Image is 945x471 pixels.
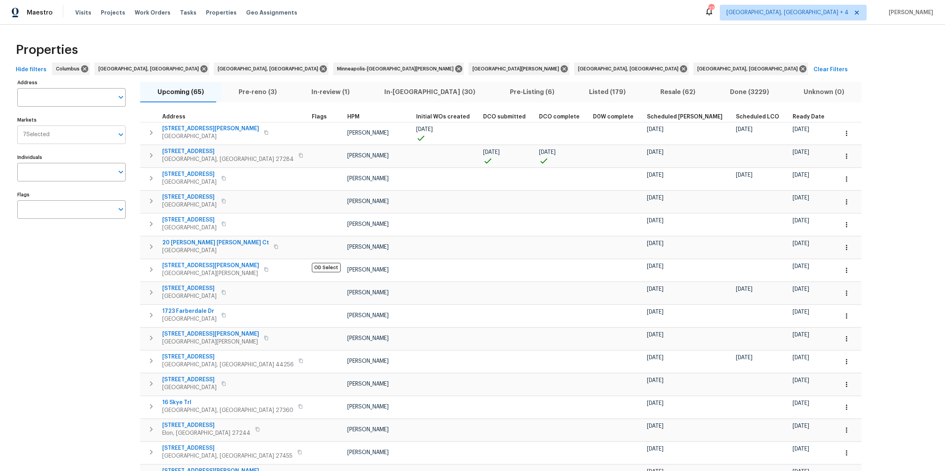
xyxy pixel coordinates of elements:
[483,150,500,155] span: [DATE]
[697,65,801,73] span: [GEOGRAPHIC_DATA], [GEOGRAPHIC_DATA]
[793,286,809,292] span: [DATE]
[793,241,809,246] span: [DATE]
[539,114,580,120] span: DCO complete
[793,446,809,452] span: [DATE]
[793,150,809,155] span: [DATE]
[647,378,663,383] span: [DATE]
[793,332,809,338] span: [DATE]
[647,264,663,269] span: [DATE]
[162,307,217,315] span: 1723 Farberdale Dr
[793,195,809,201] span: [DATE]
[793,218,809,223] span: [DATE]
[162,133,259,140] span: [GEOGRAPHIC_DATA]
[162,155,294,163] span: [GEOGRAPHIC_DATA], [GEOGRAPHIC_DATA] 27284
[17,155,126,160] label: Individuals
[180,10,196,15] span: Tasks
[162,284,217,292] span: [STREET_ADDRESS]
[886,9,933,17] span: [PERSON_NAME]
[162,216,217,224] span: [STREET_ADDRESS]
[813,65,848,75] span: Clear Filters
[647,309,663,315] span: [DATE]
[115,129,126,140] button: Open
[162,224,217,232] span: [GEOGRAPHIC_DATA]
[162,193,217,201] span: [STREET_ADDRESS]
[647,241,663,246] span: [DATE]
[347,358,389,364] span: [PERSON_NAME]
[497,87,567,98] span: Pre-Listing (6)
[75,9,91,17] span: Visits
[347,199,389,204] span: [PERSON_NAME]
[162,170,217,178] span: [STREET_ADDRESS]
[17,80,126,85] label: Address
[574,63,689,75] div: [GEOGRAPHIC_DATA], [GEOGRAPHIC_DATA]
[347,290,389,296] span: [PERSON_NAME]
[23,131,50,138] span: 7 Selected
[162,338,259,346] span: [GEOGRAPHIC_DATA][PERSON_NAME]
[162,399,293,406] span: 16 Skye Trl
[647,286,663,292] span: [DATE]
[347,427,389,432] span: [PERSON_NAME]
[115,166,126,177] button: Open
[115,92,126,103] button: Open
[347,130,389,136] span: [PERSON_NAME]
[347,244,389,250] span: [PERSON_NAME]
[162,421,250,429] span: [STREET_ADDRESS]
[162,247,269,255] span: [GEOGRAPHIC_DATA]
[206,9,237,17] span: Properties
[647,114,723,120] span: Scheduled [PERSON_NAME]
[162,444,293,452] span: [STREET_ADDRESS]
[16,46,78,54] span: Properties
[162,452,293,460] span: [GEOGRAPHIC_DATA], [GEOGRAPHIC_DATA] 27455
[736,172,752,178] span: [DATE]
[347,222,389,227] span: [PERSON_NAME]
[226,87,289,98] span: Pre-reno (3)
[214,63,328,75] div: [GEOGRAPHIC_DATA], [GEOGRAPHIC_DATA]
[347,176,389,181] span: [PERSON_NAME]
[347,267,389,273] span: [PERSON_NAME]
[162,376,217,384] span: [STREET_ADDRESS]
[793,423,809,429] span: [DATE]
[539,150,556,155] span: [DATE]
[647,401,663,406] span: [DATE]
[717,87,782,98] span: Done (3229)
[162,315,217,323] span: [GEOGRAPHIC_DATA]
[162,384,217,392] span: [GEOGRAPHIC_DATA]
[145,87,217,98] span: Upcoming (65)
[162,178,217,186] span: [GEOGRAPHIC_DATA]
[647,150,663,155] span: [DATE]
[576,87,638,98] span: Listed (179)
[793,114,825,120] span: Ready Date
[791,87,857,98] span: Unknown (0)
[347,153,389,159] span: [PERSON_NAME]
[162,270,259,277] span: [GEOGRAPHIC_DATA][PERSON_NAME]
[793,355,809,360] span: [DATE]
[13,63,50,77] button: Hide filters
[246,9,297,17] span: Geo Assignments
[736,127,752,132] span: [DATE]
[27,9,53,17] span: Maestro
[726,9,849,17] span: [GEOGRAPHIC_DATA], [GEOGRAPHIC_DATA] + 4
[647,446,663,452] span: [DATE]
[347,381,389,387] span: [PERSON_NAME]
[162,114,185,120] span: Address
[647,127,663,132] span: [DATE]
[135,9,170,17] span: Work Orders
[793,172,809,178] span: [DATE]
[593,114,634,120] span: D0W complete
[647,423,663,429] span: [DATE]
[162,330,259,338] span: [STREET_ADDRESS][PERSON_NAME]
[347,336,389,341] span: [PERSON_NAME]
[648,87,708,98] span: Resale (62)
[647,332,663,338] span: [DATE]
[372,87,488,98] span: In-[GEOGRAPHIC_DATA] (30)
[347,450,389,455] span: [PERSON_NAME]
[647,195,663,201] span: [DATE]
[101,9,125,17] span: Projects
[578,65,682,73] span: [GEOGRAPHIC_DATA], [GEOGRAPHIC_DATA]
[647,172,663,178] span: [DATE]
[162,292,217,300] span: [GEOGRAPHIC_DATA]
[647,355,663,360] span: [DATE]
[793,378,809,383] span: [DATE]
[162,125,259,133] span: [STREET_ADDRESS][PERSON_NAME]
[98,65,202,73] span: [GEOGRAPHIC_DATA], [GEOGRAPHIC_DATA]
